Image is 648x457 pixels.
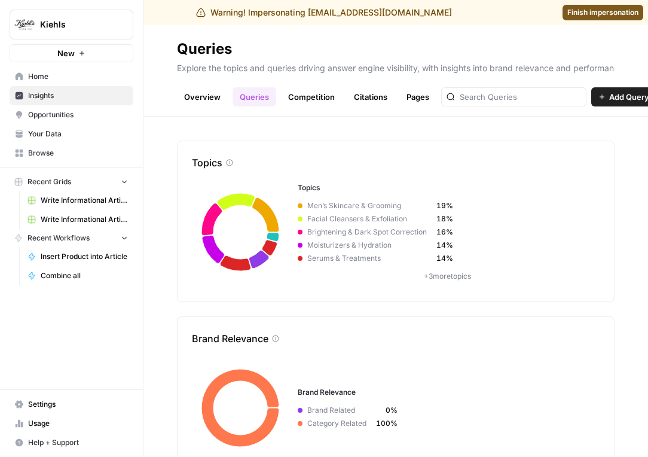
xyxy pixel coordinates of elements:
span: Insights [28,90,128,101]
a: Opportunities [10,105,133,124]
a: Insert Product into Article [22,247,133,266]
a: Combine all [22,266,133,285]
span: 0% [376,405,398,416]
span: Browse [28,148,128,159]
span: Combine all [41,270,128,281]
span: 18% [436,214,453,224]
span: Write Informational Article [41,214,128,225]
button: Recent Grids [10,173,133,191]
span: Category Related [302,418,376,429]
a: Your Data [10,124,133,144]
span: Men’s Skincare & Grooming [302,200,436,211]
span: Home [28,71,128,82]
h3: Brand Relevance [298,387,597,398]
span: Insert Product into Article [41,251,128,262]
button: Help + Support [10,433,133,452]
a: Pages [399,87,436,106]
span: Brand Related [302,405,376,416]
button: New [10,44,133,62]
p: Explore the topics and queries driving answer engine visibility, with insights into brand relevan... [177,59,615,74]
a: Citations [347,87,395,106]
span: Settings [28,399,128,410]
a: Insights [10,86,133,105]
span: 16% [436,227,453,237]
a: Overview [177,87,228,106]
p: + 3 more topics [298,271,597,282]
a: Browse [10,144,133,163]
input: Search Queries [460,91,581,103]
a: Usage [10,414,133,433]
span: Recent Workflows [27,233,90,243]
span: Your Data [28,129,128,139]
span: New [57,47,75,59]
span: 100% [376,418,398,429]
p: Topics [192,156,222,170]
a: Queries [233,87,276,106]
span: Kiehls [40,19,112,31]
a: Write Informational Article [22,210,133,229]
span: Facial Cleansers & Exfoliation [302,214,436,224]
span: Serums & Treatments [302,253,436,264]
a: Home [10,67,133,86]
a: Competition [281,87,342,106]
p: Brand Relevance [192,331,268,346]
span: 19% [436,200,453,211]
button: Recent Workflows [10,229,133,247]
span: Help + Support [28,437,128,448]
span: Recent Grids [27,176,71,187]
a: Finish impersonation [563,5,643,20]
span: Usage [28,418,128,429]
span: Opportunities [28,109,128,120]
div: Queries [177,39,232,59]
a: Settings [10,395,133,414]
span: Write Informational Article [41,195,128,206]
a: Write Informational Article [22,191,133,210]
button: Workspace: Kiehls [10,10,133,39]
div: Warning! Impersonating [EMAIL_ADDRESS][DOMAIN_NAME] [196,7,452,19]
span: 14% [436,240,453,251]
span: Moisturizers & Hydration [302,240,436,251]
span: Brightening & Dark Spot Correction [302,227,436,237]
h3: Topics [298,182,597,193]
span: 14% [436,253,453,264]
span: Finish impersonation [567,7,638,18]
img: Kiehls Logo [14,14,35,35]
